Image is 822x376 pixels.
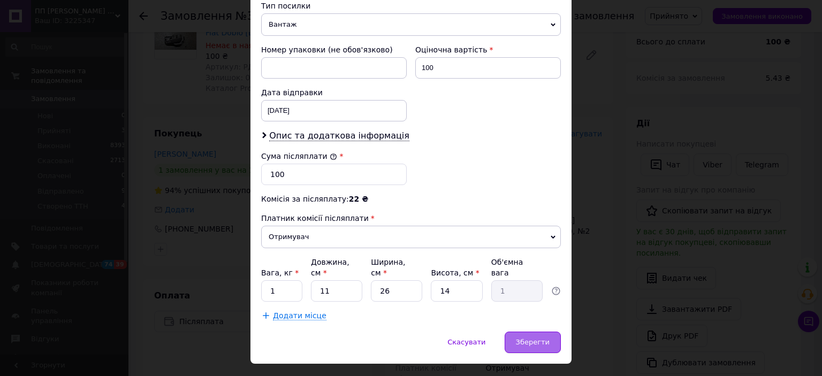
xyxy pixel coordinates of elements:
div: Комісія за післяплату: [261,194,561,204]
label: Довжина, см [311,258,349,277]
label: Висота, см [431,268,479,277]
div: Дата відправки [261,87,407,98]
span: Опис та додаткова інформація [269,131,409,141]
div: Номер упаковки (не обов'язково) [261,44,407,55]
span: Скасувати [447,338,485,346]
span: Платник комісії післяплати [261,214,369,222]
div: Об'ємна вага [491,257,543,278]
label: Ширина, см [371,258,405,277]
span: Вантаж [261,13,561,36]
div: Оціночна вартість [415,44,561,55]
span: 22 ₴ [349,195,368,203]
label: Сума післяплати [261,152,337,160]
span: Зберегти [516,338,550,346]
span: Додати місце [273,311,326,320]
span: Отримувач [261,226,561,248]
span: Тип посилки [261,2,310,10]
label: Вага, кг [261,268,299,277]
